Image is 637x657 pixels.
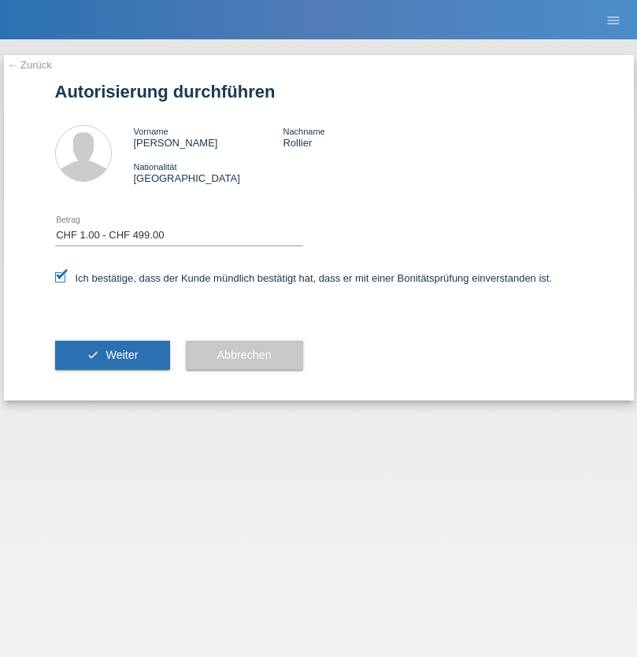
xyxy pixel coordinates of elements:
[134,127,169,136] span: Vorname
[606,13,621,28] i: menu
[134,162,177,172] span: Nationalität
[186,341,303,371] button: Abbrechen
[55,341,170,371] button: check Weiter
[283,127,324,136] span: Nachname
[55,82,583,102] h1: Autorisierung durchführen
[283,125,432,149] div: Rollier
[106,349,138,361] span: Weiter
[87,349,99,361] i: check
[134,161,283,184] div: [GEOGRAPHIC_DATA]
[55,272,553,284] label: Ich bestätige, dass der Kunde mündlich bestätigt hat, dass er mit einer Bonitätsprüfung einversta...
[8,59,52,71] a: ← Zurück
[134,125,283,149] div: [PERSON_NAME]
[217,349,272,361] span: Abbrechen
[598,15,629,24] a: menu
